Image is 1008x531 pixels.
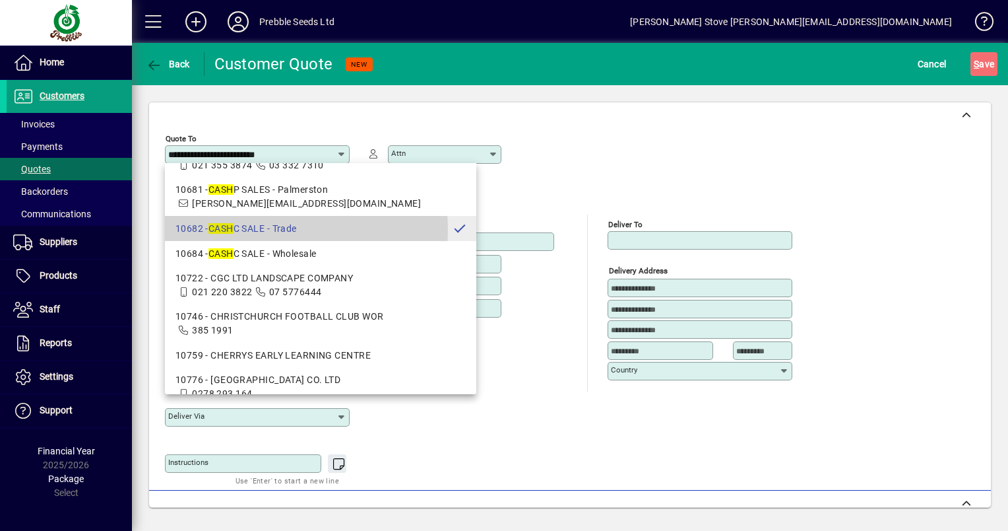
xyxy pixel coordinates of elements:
a: Suppliers [7,226,132,259]
span: NEW [351,60,367,69]
a: Invoices [7,113,132,135]
mat-label: Mobile [391,258,414,267]
mat-hint: Use 'Enter' to start a new line [236,473,339,488]
button: Add [175,10,217,34]
span: Invoices [13,119,55,129]
span: S [974,59,979,69]
span: Suppliers [40,236,77,247]
button: Back [142,52,193,76]
a: Staff [7,293,132,326]
mat-label: Instructions [168,458,208,467]
button: Save [970,52,997,76]
mat-label: Country [168,319,195,328]
a: Home [7,46,132,79]
a: Settings [7,361,132,394]
div: [PERSON_NAME] Stove [PERSON_NAME][EMAIL_ADDRESS][DOMAIN_NAME] [630,11,952,32]
mat-label: Phone [391,280,412,289]
a: Quotes [7,158,132,180]
span: Package [48,474,84,484]
a: Knowledge Base [965,3,992,46]
span: Communications [13,209,91,219]
mat-label: Deliver via [168,411,205,421]
mat-label: Quote To [166,134,197,143]
button: Copy to Delivery address [332,210,353,231]
span: Staff [40,304,60,314]
span: Reports [40,337,72,348]
span: Customers [40,90,84,101]
a: Payments [7,135,132,158]
mat-label: Deliver To [608,220,643,229]
mat-label: Attn [391,149,406,158]
mat-label: Email [391,236,410,245]
span: Home [40,57,64,67]
app-page-header-button: Back [132,52,205,76]
span: Support [40,405,73,415]
a: Backorders [7,180,132,203]
button: Profile [217,10,259,34]
a: Communications [7,203,132,225]
span: Products [40,270,77,281]
a: Support [7,394,132,427]
span: Financial Year [38,446,95,456]
span: Backorders [13,186,68,197]
a: Products [7,260,132,293]
span: Back [146,59,190,69]
span: Cancel [918,53,947,75]
mat-label: Country [611,365,637,374]
div: Prebble Seeds Ltd [259,11,334,32]
button: Cancel [914,52,950,76]
span: Quotes [13,164,51,174]
a: Reports [7,327,132,360]
div: Customer Quote [214,53,333,75]
span: ave [974,53,994,75]
span: Settings [40,371,73,382]
span: Payments [13,141,63,152]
